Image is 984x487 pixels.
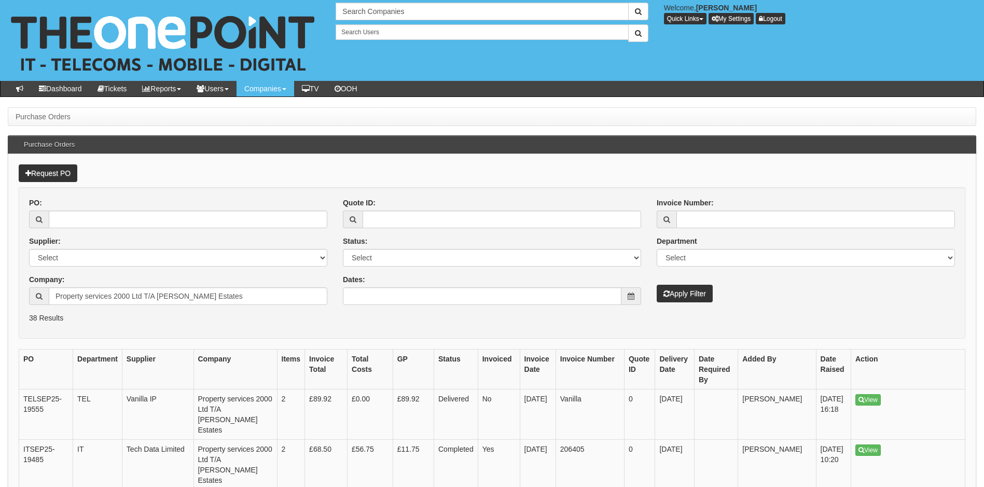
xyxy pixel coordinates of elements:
[624,350,655,389] th: Quote ID
[29,236,61,246] label: Supplier:
[738,389,816,440] td: [PERSON_NAME]
[348,389,393,440] td: £0.00
[305,389,348,440] td: £89.92
[327,81,365,96] a: OOH
[816,350,851,389] th: Date Raised
[189,81,237,96] a: Users
[122,389,193,440] td: Vanilla IP
[336,3,628,20] input: Search Companies
[343,236,367,246] label: Status:
[237,81,294,96] a: Companies
[193,389,277,440] td: Property services 2000 Ltd T/A [PERSON_NAME] Estates
[343,274,365,285] label: Dates:
[193,350,277,389] th: Company
[16,112,71,122] li: Purchase Orders
[29,274,64,285] label: Company:
[855,394,881,406] a: View
[655,350,695,389] th: Delivery Date
[277,389,305,440] td: 2
[556,389,624,440] td: Vanilla
[709,13,754,24] a: My Settings
[657,236,697,246] label: Department
[696,4,757,12] b: [PERSON_NAME]
[556,350,624,389] th: Invoice Number
[122,350,193,389] th: Supplier
[19,164,77,182] a: Request PO
[393,350,434,389] th: GP
[348,350,393,389] th: Total Costs
[520,350,556,389] th: Invoice Date
[756,13,785,24] a: Logout
[19,136,80,154] h3: Purchase Orders
[19,350,73,389] th: PO
[434,350,478,389] th: Status
[656,3,984,24] div: Welcome,
[134,81,189,96] a: Reports
[305,350,348,389] th: Invoice Total
[434,389,478,440] td: Delivered
[294,81,327,96] a: TV
[277,350,305,389] th: Items
[657,198,714,208] label: Invoice Number:
[624,389,655,440] td: 0
[31,81,90,96] a: Dashboard
[738,350,816,389] th: Added By
[19,389,73,440] td: TELSEP25-19555
[664,13,706,24] button: Quick Links
[29,313,955,323] p: 38 Results
[520,389,556,440] td: [DATE]
[90,81,135,96] a: Tickets
[478,350,520,389] th: Invoiced
[694,350,738,389] th: Date Required By
[73,389,122,440] td: TEL
[393,389,434,440] td: £89.92
[478,389,520,440] td: No
[29,198,42,208] label: PO:
[855,444,881,456] a: View
[816,389,851,440] td: [DATE] 16:18
[657,285,713,302] button: Apply Filter
[655,389,695,440] td: [DATE]
[73,350,122,389] th: Department
[851,350,965,389] th: Action
[343,198,376,208] label: Quote ID:
[336,24,628,40] input: Search Users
